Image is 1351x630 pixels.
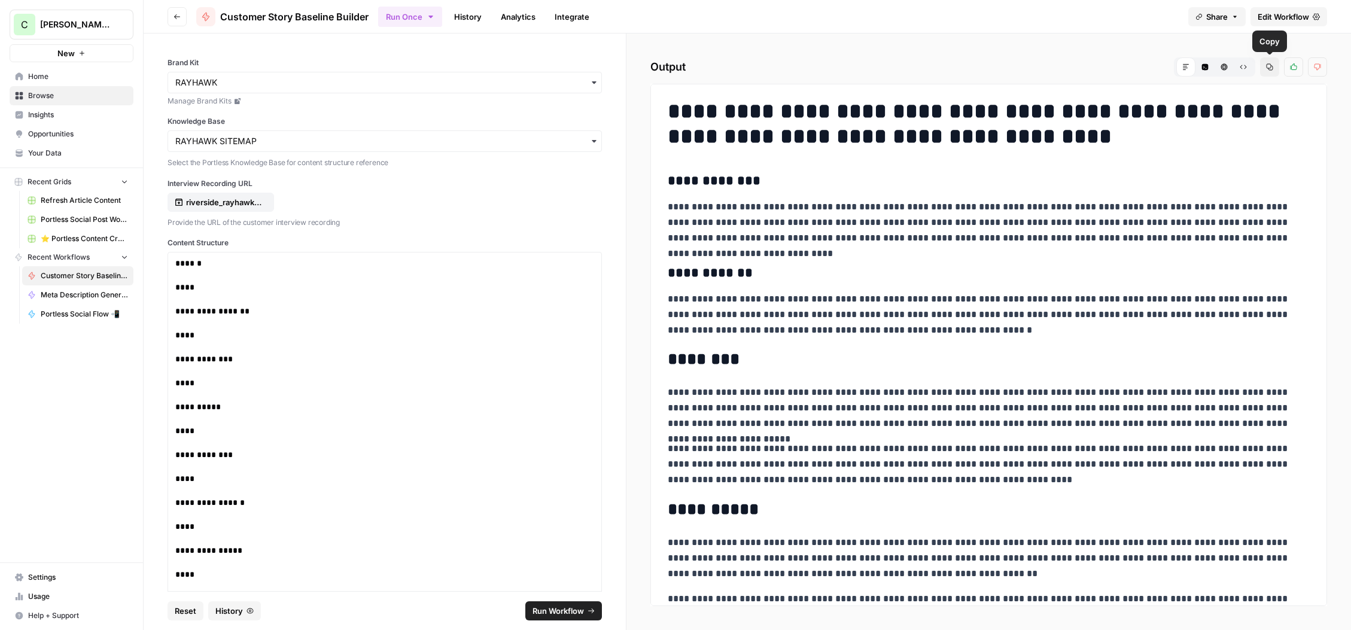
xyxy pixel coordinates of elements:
a: Customer Story Baseline Builder [196,7,369,26]
a: Refresh Article Content [22,191,133,210]
button: Run Workflow [525,601,602,620]
a: Browse [10,86,133,105]
span: Portless Social Post Workflow [41,214,128,225]
span: History [215,605,243,617]
a: Integrate [547,7,597,26]
button: Help + Support [10,606,133,625]
a: Edit Workflow [1250,7,1327,26]
span: Run Workflow [533,605,584,617]
a: Portless Social Post Workflow [22,210,133,229]
div: Copy [1259,35,1280,47]
a: Meta Description Generator 👾 [22,285,133,305]
label: Brand Kit [168,57,602,68]
a: Home [10,67,133,86]
button: Run Once [378,7,442,27]
span: New [57,47,75,59]
span: Reset [175,605,196,617]
span: Help + Support [28,610,128,621]
a: Portless Social Flow 📲 [22,305,133,324]
span: Recent Workflows [28,252,90,263]
p: riverside_rayhawk_magic episode _ [DATE]_izzy_rosenzweig's s.mp4 [186,196,263,208]
p: Select the Portless Knowledge Base for content structure reference [168,157,602,169]
label: Content Structure [168,238,602,248]
a: Opportunities [10,124,133,144]
span: Settings [28,572,128,583]
span: Your Data [28,148,128,159]
button: New [10,44,133,62]
label: Interview Recording URL [168,178,602,189]
span: [PERSON_NAME]'s Workspace [40,19,112,31]
span: C [21,17,28,32]
p: Provide the URL of the customer interview recording [168,217,602,229]
button: Recent Grids [10,173,133,191]
button: Workspace: Chris's Workspace [10,10,133,39]
input: RAYHAWK SITEMAP [175,135,594,147]
span: Share [1206,11,1228,23]
a: Manage Brand Kits [168,96,602,106]
a: ⭐️ Portless Content Creation Grid ⭐️ [22,229,133,248]
button: Recent Workflows [10,248,133,266]
span: Usage [28,591,128,602]
span: Meta Description Generator 👾 [41,290,128,300]
input: RAYHAWK [175,77,594,89]
span: Portless Social Flow 📲 [41,309,128,319]
span: ⭐️ Portless Content Creation Grid ⭐️ [41,233,128,244]
span: Recent Grids [28,176,71,187]
a: Analytics [494,7,543,26]
span: Customer Story Baseline Builder [220,10,369,24]
span: Opportunities [28,129,128,139]
button: History [208,601,261,620]
button: riverside_rayhawk_magic episode _ [DATE]_izzy_rosenzweig's s.mp4 [168,193,274,212]
span: Customer Story Baseline Builder [41,270,128,281]
a: Settings [10,568,133,587]
h2: Output [650,57,1327,77]
a: History [447,7,489,26]
span: Insights [28,109,128,120]
span: Home [28,71,128,82]
button: Reset [168,601,203,620]
span: Refresh Article Content [41,195,128,206]
span: Edit Workflow [1258,11,1309,23]
button: Share [1188,7,1246,26]
a: Your Data [10,144,133,163]
a: Insights [10,105,133,124]
label: Knowledge Base [168,116,602,127]
span: Browse [28,90,128,101]
a: Customer Story Baseline Builder [22,266,133,285]
a: Usage [10,587,133,606]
